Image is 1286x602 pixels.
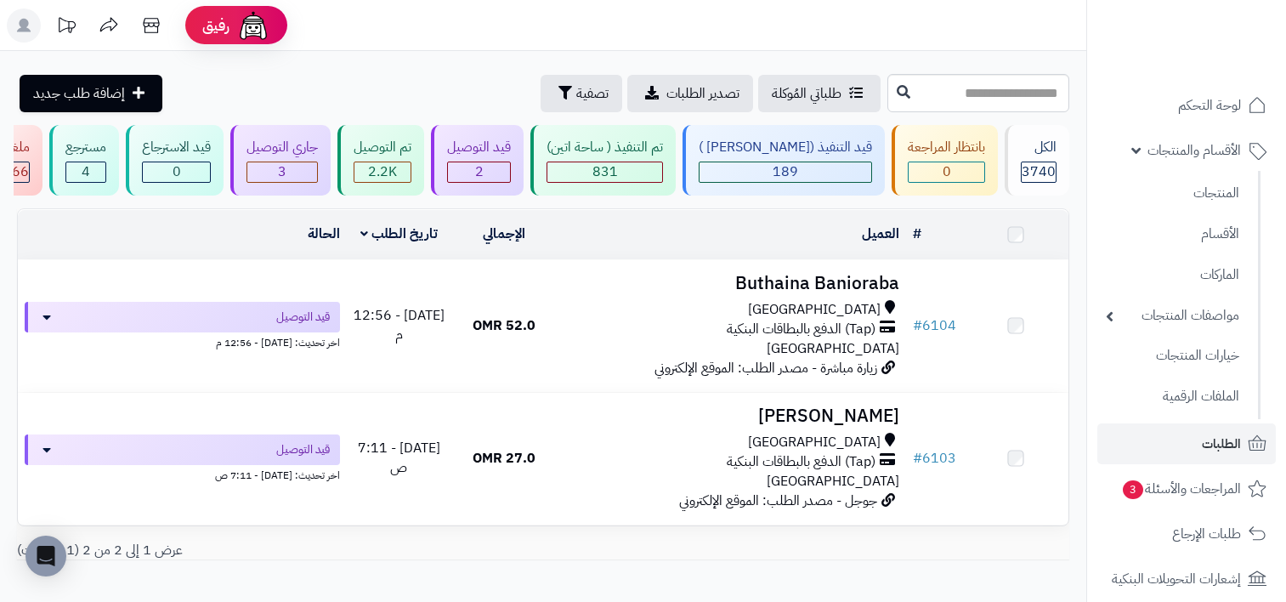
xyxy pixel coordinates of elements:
a: تم التوصيل 2.2K [334,125,428,196]
div: مسترجع [65,138,106,157]
span: 0 [943,162,951,182]
span: 0 [173,162,181,182]
div: 2245 [354,162,411,182]
div: Open Intercom Messenger [25,536,66,576]
a: المراجعات والأسئلة3 [1097,469,1276,509]
div: ملغي [3,138,30,157]
a: قيد التوصيل 2 [428,125,527,196]
span: [GEOGRAPHIC_DATA] [748,300,881,320]
a: الملفات الرقمية [1097,378,1248,415]
div: تم التوصيل [354,138,411,157]
span: 189 [773,162,798,182]
span: زيارة مباشرة - مصدر الطلب: الموقع الإلكتروني [654,358,877,378]
span: (Tap) الدفع بالبطاقات البنكية [727,320,875,339]
div: عرض 1 إلى 2 من 2 (1 صفحات) [4,541,543,560]
div: 0 [909,162,984,182]
span: [GEOGRAPHIC_DATA] [767,471,899,491]
span: جوجل - مصدر الطلب: الموقع الإلكتروني [679,491,877,511]
div: اخر تحديث: [DATE] - 12:56 م [25,332,340,350]
a: مسترجع 4 [46,125,122,196]
span: 3 [278,162,286,182]
span: 3 [1123,480,1143,499]
a: الطلبات [1097,423,1276,464]
div: تم التنفيذ ( ساحة اتين) [547,138,663,157]
span: 2 [475,162,484,182]
a: الكل3740 [1001,125,1073,196]
a: #6104 [913,315,956,336]
span: 4 [82,162,90,182]
span: 466 [3,162,29,182]
div: الكل [1021,138,1057,157]
span: رفيق [202,15,229,36]
div: 831 [547,162,662,182]
div: قيد التوصيل [447,138,511,157]
span: 52.0 OMR [473,315,535,336]
span: الأقسام والمنتجات [1147,139,1241,162]
span: تصفية [576,83,609,104]
span: [DATE] - 7:11 ص [358,438,440,478]
a: مواصفات المنتجات [1097,298,1248,334]
div: بانتظار المراجعة [908,138,985,157]
span: المراجعات والأسئلة [1121,477,1241,501]
span: 27.0 OMR [473,448,535,469]
a: المنتجات [1097,175,1248,212]
a: العميل [862,224,899,244]
div: 3 [247,162,317,182]
span: قيد التوصيل [276,309,330,326]
a: الماركات [1097,257,1248,293]
span: الطلبات [1202,432,1241,456]
a: إشعارات التحويلات البنكية [1097,559,1276,599]
a: قيد التنفيذ ([PERSON_NAME] ) 189 [679,125,888,196]
div: قيد الاسترجاع [142,138,211,157]
span: # [913,448,922,469]
a: تحديثات المنصة [45,9,88,47]
div: اخر تحديث: [DATE] - 7:11 ص [25,465,340,483]
a: #6103 [913,448,956,469]
span: 2.2K [368,162,397,182]
a: جاري التوصيل 3 [227,125,334,196]
a: # [913,224,921,244]
a: الإجمالي [483,224,525,244]
div: 466 [3,162,29,182]
div: 189 [700,162,871,182]
span: [GEOGRAPHIC_DATA] [748,433,881,452]
span: تصدير الطلبات [666,83,739,104]
button: تصفية [541,75,622,112]
h3: Buthaina Banioraba [564,274,900,293]
a: خيارات المنتجات [1097,338,1248,374]
span: طلباتي المُوكلة [772,83,841,104]
h3: [PERSON_NAME] [564,406,900,426]
span: لوحة التحكم [1178,94,1241,117]
div: 4 [66,162,105,182]
a: بانتظار المراجعة 0 [888,125,1001,196]
span: إضافة طلب جديد [33,83,125,104]
a: قيد الاسترجاع 0 [122,125,227,196]
img: logo-2.png [1170,43,1270,78]
a: تاريخ الطلب [360,224,438,244]
a: الحالة [308,224,340,244]
span: [GEOGRAPHIC_DATA] [767,338,899,359]
div: 2 [448,162,510,182]
span: (Tap) الدفع بالبطاقات البنكية [727,452,875,472]
span: 3740 [1022,162,1056,182]
span: إشعارات التحويلات البنكية [1112,567,1241,591]
a: الأقسام [1097,216,1248,253]
span: قيد التوصيل [276,441,330,458]
div: جاري التوصيل [246,138,318,157]
a: لوحة التحكم [1097,85,1276,126]
img: ai-face.png [236,9,270,43]
a: تم التنفيذ ( ساحة اتين) 831 [527,125,679,196]
a: تصدير الطلبات [627,75,753,112]
span: [DATE] - 12:56 م [354,305,445,345]
span: 831 [592,162,618,182]
div: قيد التنفيذ ([PERSON_NAME] ) [699,138,872,157]
a: طلباتي المُوكلة [758,75,881,112]
span: # [913,315,922,336]
a: إضافة طلب جديد [20,75,162,112]
a: طلبات الإرجاع [1097,514,1276,554]
span: طلبات الإرجاع [1172,522,1241,546]
div: 0 [143,162,210,182]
